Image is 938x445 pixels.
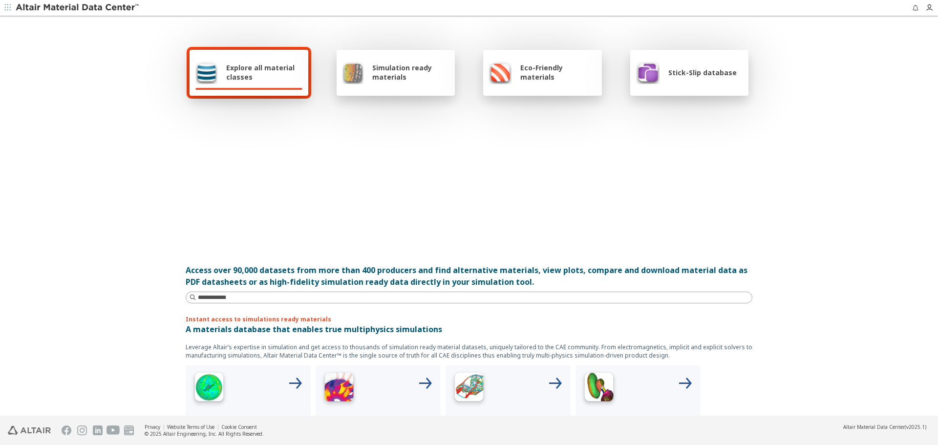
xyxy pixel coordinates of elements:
[320,369,359,408] img: Low Frequency Icon
[221,424,257,430] a: Cookie Consent
[489,61,512,84] img: Eco-Friendly materials
[449,369,489,408] img: Structural Analyses Icon
[342,61,363,84] img: Simulation ready materials
[167,424,214,430] a: Website Terms of Use
[145,430,264,437] div: © 2025 Altair Engineering, Inc. All Rights Reserved.
[520,63,596,82] span: Eco-Friendly materials
[843,424,905,430] span: Altair Material Data Center
[636,61,660,84] img: Stick-Slip database
[8,426,51,435] img: Altair Engineering
[195,61,217,84] img: Explore all material classes
[226,63,302,82] span: Explore all material classes
[186,323,752,335] p: A materials database that enables true multiphysics simulations
[16,3,140,13] img: Altair Material Data Center
[190,369,229,408] img: High Frequency Icon
[579,369,618,408] img: Crash Analyses Icon
[186,264,752,288] div: Access over 90,000 datasets from more than 400 producers and find alternative materials, view plo...
[186,315,752,323] p: Instant access to simulations ready materials
[668,68,737,77] span: Stick-Slip database
[145,424,160,430] a: Privacy
[186,343,752,360] p: Leverage Altair’s expertise in simulation and get access to thousands of simulation ready materia...
[843,424,926,430] div: (v2025.1)
[372,63,449,82] span: Simulation ready materials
